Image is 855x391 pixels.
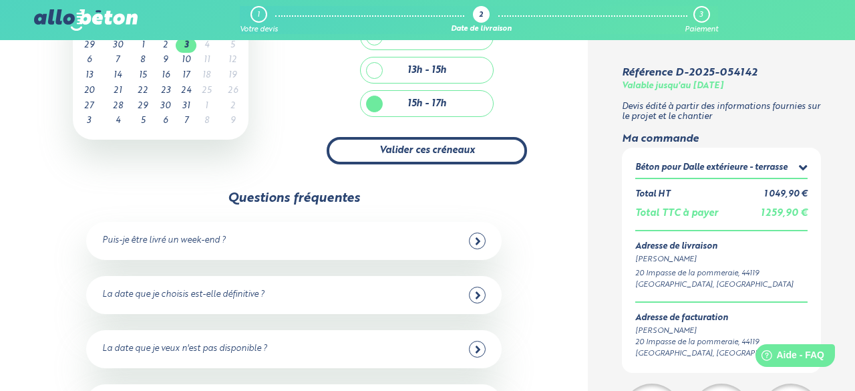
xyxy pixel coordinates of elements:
[228,191,360,206] div: Questions fréquentes
[196,53,216,68] td: 11
[699,11,703,19] div: 3
[130,99,155,114] td: 29
[102,344,267,354] div: La date que je veux n'est pas disponible ?
[240,25,278,34] div: Votre devis
[102,290,265,300] div: La date que je choisis est-elle définitive ?
[240,6,278,34] a: 1 Votre devis
[761,209,808,218] span: 1 259,90 €
[635,337,808,360] div: 20 Impasse de la pommeraie, 44119 [GEOGRAPHIC_DATA], [GEOGRAPHIC_DATA]
[130,114,155,129] td: 5
[407,65,446,76] div: 13h - 15h
[635,254,808,265] div: [PERSON_NAME]
[257,11,260,19] div: 1
[155,53,176,68] td: 9
[635,313,808,323] div: Adresse de facturation
[105,99,130,114] td: 28
[130,53,155,68] td: 8
[176,114,196,129] td: 7
[105,114,130,129] td: 4
[685,25,718,34] div: Paiement
[73,53,105,68] td: 6
[34,9,137,31] img: allobéton
[216,53,248,68] td: 12
[130,68,155,84] td: 15
[73,68,105,84] td: 13
[102,236,226,246] div: Puis-je être livré un week-end ?
[105,84,130,99] td: 21
[451,25,512,34] div: Date de livraison
[155,84,176,99] td: 23
[73,99,105,114] td: 27
[216,68,248,84] td: 19
[73,84,105,99] td: 20
[176,38,196,53] td: 3
[451,6,512,34] a: 2 Date de livraison
[216,84,248,99] td: 26
[216,99,248,114] td: 2
[685,6,718,34] a: 3 Paiement
[196,38,216,53] td: 4
[622,133,821,145] div: Ma commande
[105,68,130,84] td: 14
[635,325,808,337] div: [PERSON_NAME]
[736,339,840,376] iframe: Help widget launcher
[196,84,216,99] td: 25
[196,99,216,114] td: 1
[764,190,808,200] div: 1 049,90 €
[155,114,176,129] td: 6
[73,38,105,53] td: 29
[635,242,808,252] div: Adresse de livraison
[176,53,196,68] td: 10
[622,102,821,122] p: Devis édité à partir des informations fournies sur le projet et le chantier
[635,163,788,173] div: Béton pour Dalle extérieure - terrasse
[105,53,130,68] td: 7
[196,68,216,84] td: 18
[216,38,248,53] td: 5
[216,114,248,129] td: 9
[73,114,105,129] td: 3
[155,99,176,114] td: 30
[327,137,527,164] button: Valider ces créneaux
[130,38,155,53] td: 1
[407,98,446,110] div: 15h - 17h
[176,99,196,114] td: 31
[155,38,176,53] td: 2
[635,208,718,219] div: Total TTC à payer
[196,114,216,129] td: 8
[176,84,196,99] td: 24
[622,82,723,92] div: Valable jusqu'au [DATE]
[635,268,808,291] div: 20 Impasse de la pommeraie, 44119 [GEOGRAPHIC_DATA], [GEOGRAPHIC_DATA]
[635,161,808,178] summary: Béton pour Dalle extérieure - terrasse
[155,68,176,84] td: 16
[176,68,196,84] td: 17
[635,190,670,200] div: Total HT
[130,84,155,99] td: 22
[479,11,483,20] div: 2
[622,67,757,79] div: Référence D-2025-054142
[105,38,130,53] td: 30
